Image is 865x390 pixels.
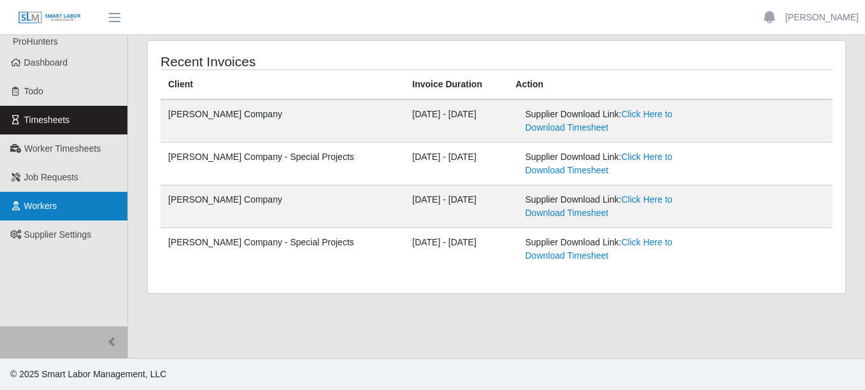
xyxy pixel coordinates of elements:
[525,108,713,134] div: Supplier Download Link:
[161,70,404,100] th: Client
[404,143,508,185] td: [DATE] - [DATE]
[24,143,101,154] span: Worker Timesheets
[161,54,429,69] h4: Recent Invoices
[508,70,833,100] th: Action
[24,86,43,96] span: Todo
[161,185,404,228] td: [PERSON_NAME] Company
[404,228,508,271] td: [DATE] - [DATE]
[161,99,404,143] td: [PERSON_NAME] Company
[525,152,673,175] a: Click Here to Download Timesheet
[525,237,673,261] a: Click Here to Download Timesheet
[404,99,508,143] td: [DATE] - [DATE]
[24,229,92,240] span: Supplier Settings
[13,36,58,47] span: ProHunters
[10,369,166,379] span: © 2025 Smart Labor Management, LLC
[785,11,859,24] a: [PERSON_NAME]
[404,70,508,100] th: Invoice Duration
[18,11,82,25] img: SLM Logo
[525,150,713,177] div: Supplier Download Link:
[525,109,673,133] a: Click Here to Download Timesheet
[161,143,404,185] td: [PERSON_NAME] Company - Special Projects
[404,185,508,228] td: [DATE] - [DATE]
[161,228,404,271] td: [PERSON_NAME] Company - Special Projects
[24,57,68,68] span: Dashboard
[24,172,79,182] span: Job Requests
[525,194,673,218] a: Click Here to Download Timesheet
[525,193,713,220] div: Supplier Download Link:
[24,115,70,125] span: Timesheets
[24,201,57,211] span: Workers
[525,236,713,263] div: Supplier Download Link:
